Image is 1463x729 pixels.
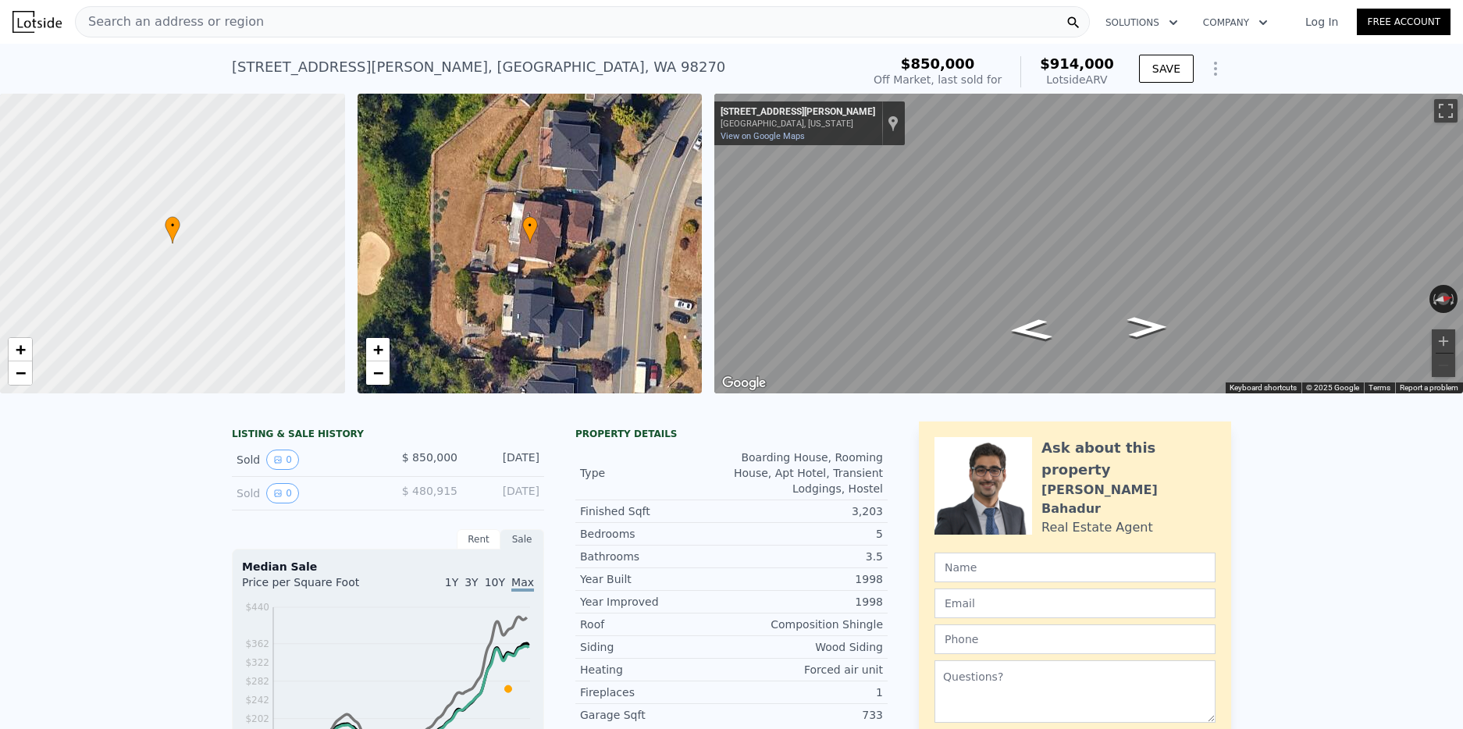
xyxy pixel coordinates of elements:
[934,589,1216,618] input: Email
[16,340,26,359] span: +
[580,526,731,542] div: Bedrooms
[731,503,883,519] div: 3,203
[470,450,539,470] div: [DATE]
[901,55,975,72] span: $850,000
[1429,285,1438,313] button: Rotate counterclockwise
[165,216,180,244] div: •
[76,12,264,31] span: Search an address or region
[445,576,458,589] span: 1Y
[721,131,805,141] a: View on Google Maps
[500,529,544,549] div: Sale
[731,707,883,723] div: 733
[245,676,269,687] tspan: $282
[731,549,883,564] div: 3.5
[457,529,500,549] div: Rent
[1200,53,1231,84] button: Show Options
[1400,383,1458,392] a: Report a problem
[721,119,875,129] div: [GEOGRAPHIC_DATA], [US_STATE]
[1287,14,1357,30] a: Log In
[9,361,32,385] a: Zoom out
[580,549,731,564] div: Bathrooms
[580,617,731,632] div: Roof
[731,685,883,700] div: 1
[731,450,883,496] div: Boarding House, Rooming House, Apt Hotel, Transient Lodgings, Hostel
[718,373,770,393] img: Google
[1434,99,1458,123] button: Toggle fullscreen view
[575,428,888,440] div: Property details
[232,428,544,443] div: LISTING & SALE HISTORY
[366,361,390,385] a: Zoom out
[934,553,1216,582] input: Name
[731,594,883,610] div: 1998
[485,576,505,589] span: 10Y
[731,662,883,677] div: Forced air unit
[1450,285,1458,313] button: Rotate clockwise
[580,465,731,481] div: Type
[522,216,538,244] div: •
[1041,437,1216,481] div: Ask about this property
[1306,383,1359,392] span: © 2025 Google
[580,685,731,700] div: Fireplaces
[245,602,269,613] tspan: $440
[1429,290,1458,307] button: Reset the view
[1041,518,1153,537] div: Real Estate Agent
[402,485,457,497] span: $ 480,915
[242,574,388,599] div: Price per Square Foot
[511,576,534,592] span: Max
[402,451,457,464] span: $ 850,000
[242,559,534,574] div: Median Sale
[580,639,731,655] div: Siding
[372,340,383,359] span: +
[12,11,62,33] img: Lotside
[9,338,32,361] a: Zoom in
[470,483,539,503] div: [DATE]
[245,657,269,668] tspan: $322
[1369,383,1390,392] a: Terms (opens in new tab)
[580,571,731,587] div: Year Built
[266,483,299,503] button: View historical data
[232,56,725,78] div: [STREET_ADDRESS][PERSON_NAME] , [GEOGRAPHIC_DATA] , WA 98270
[1432,329,1455,353] button: Zoom in
[721,106,875,119] div: [STREET_ADDRESS][PERSON_NAME]
[1357,9,1451,35] a: Free Account
[888,115,899,132] a: Show location on map
[266,450,299,470] button: View historical data
[1041,481,1216,518] div: [PERSON_NAME] Bahadur
[731,639,883,655] div: Wood Siding
[1093,9,1191,37] button: Solutions
[1110,311,1184,342] path: Go North, 72nd Dr NE
[874,72,1002,87] div: Off Market, last sold for
[16,363,26,382] span: −
[237,450,376,470] div: Sold
[714,94,1463,393] div: Street View
[245,713,269,724] tspan: $202
[1040,55,1114,72] span: $914,000
[465,576,478,589] span: 3Y
[934,624,1216,654] input: Phone
[1432,354,1455,377] button: Zoom out
[1139,55,1194,83] button: SAVE
[580,662,731,677] div: Heating
[731,571,883,587] div: 1998
[366,338,390,361] a: Zoom in
[731,617,883,632] div: Composition Shingle
[1191,9,1280,37] button: Company
[580,594,731,610] div: Year Improved
[714,94,1463,393] div: Map
[718,373,770,393] a: Open this area in Google Maps (opens a new window)
[1040,72,1114,87] div: Lotside ARV
[237,483,376,503] div: Sold
[372,363,383,382] span: −
[580,707,731,723] div: Garage Sqft
[165,219,180,233] span: •
[991,314,1071,346] path: Go South, 72nd Dr NE
[245,695,269,706] tspan: $242
[245,638,269,649] tspan: $362
[731,526,883,542] div: 5
[1230,382,1297,393] button: Keyboard shortcuts
[522,219,538,233] span: •
[580,503,731,519] div: Finished Sqft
